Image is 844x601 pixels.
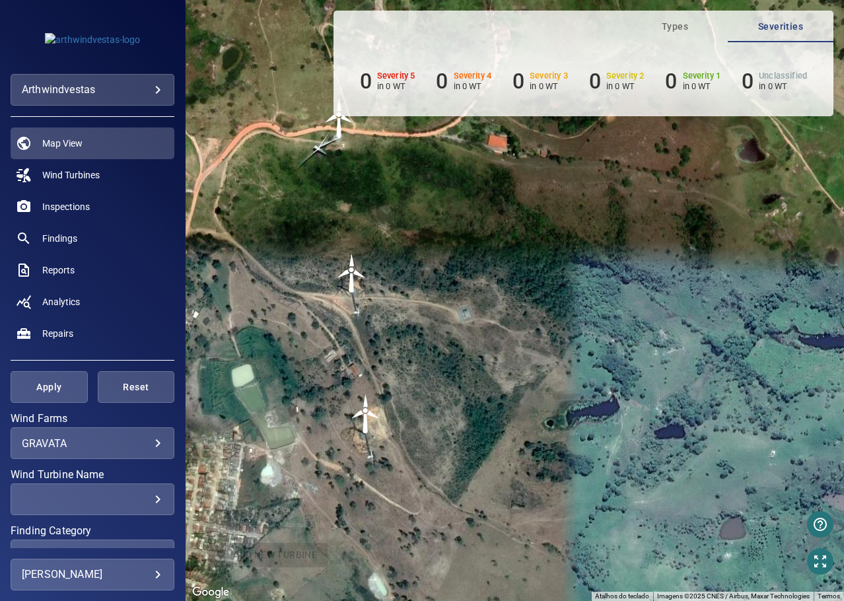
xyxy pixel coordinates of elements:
div: [PERSON_NAME] [22,564,163,585]
h6: 0 [742,69,754,94]
label: Wind Farms [11,413,174,424]
img: arthwindvestas-logo [45,33,140,46]
li: Severity Unclassified [742,69,807,94]
button: Apply [11,371,88,403]
img: windFarmIcon.svg [320,98,359,138]
span: Map View [42,137,83,150]
li: Severity 3 [512,69,568,94]
h6: 0 [436,69,448,94]
span: Imagens ©2025 CNES / Airbus, Maxar Technologies [657,592,810,600]
p: in 0 WT [454,81,492,91]
p: in 0 WT [683,81,721,91]
span: Apply [27,379,71,396]
li: Severity 4 [436,69,491,94]
h6: Severity 4 [454,71,492,81]
a: repairs noActive [11,318,174,349]
a: windturbines noActive [11,159,174,191]
span: Inspections [42,200,90,213]
a: Abrir esta área no Google Maps (abre uma nova janela) [189,584,232,601]
h6: 0 [360,69,372,94]
a: Termos (abre em uma nova guia) [818,592,840,600]
div: Finding Category [11,540,174,571]
span: Reset [114,379,158,396]
li: Severity 2 [589,69,645,94]
div: arthwindvestas [11,74,174,106]
label: Wind Turbine Name [11,470,174,480]
span: Types [630,18,720,35]
a: findings noActive [11,223,174,254]
span: Reports [42,264,75,277]
button: Reset [98,371,175,403]
div: Wind Farms [11,427,174,459]
h6: Severity 5 [377,71,415,81]
p: in 0 WT [377,81,415,91]
gmp-advanced-marker: GRA-001 [320,98,359,138]
a: inspections noActive [11,191,174,223]
span: Severities [736,18,826,35]
p: in 0 WT [606,81,645,91]
div: arthwindvestas [22,79,163,100]
gmp-advanced-marker: GRA-003 [346,394,386,434]
p: in 0 WT [530,81,568,91]
img: windFarmIcon.svg [346,394,386,434]
h6: 0 [512,69,524,94]
a: analytics noActive [11,286,174,318]
span: Repairs [42,327,73,340]
h6: Severity 2 [606,71,645,81]
button: Atalhos do teclado [595,592,649,601]
h6: Unclassified [759,71,807,81]
img: windFarmIcon.svg [332,254,372,293]
h6: Severity 1 [683,71,721,81]
li: Severity 1 [665,69,721,94]
img: Google [189,584,232,601]
li: Severity 5 [360,69,415,94]
p: in 0 WT [759,81,807,91]
h6: Severity 3 [530,71,568,81]
h6: 0 [665,69,677,94]
div: GRAVATA [22,437,163,450]
div: Wind Turbine Name [11,483,174,515]
gmp-advanced-marker: GRA-002 [332,254,372,293]
span: Analytics [42,295,80,308]
label: Finding Category [11,526,174,536]
a: map active [11,127,174,159]
span: Findings [42,232,77,245]
span: Wind Turbines [42,168,100,182]
h6: 0 [589,69,601,94]
a: reports noActive [11,254,174,286]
